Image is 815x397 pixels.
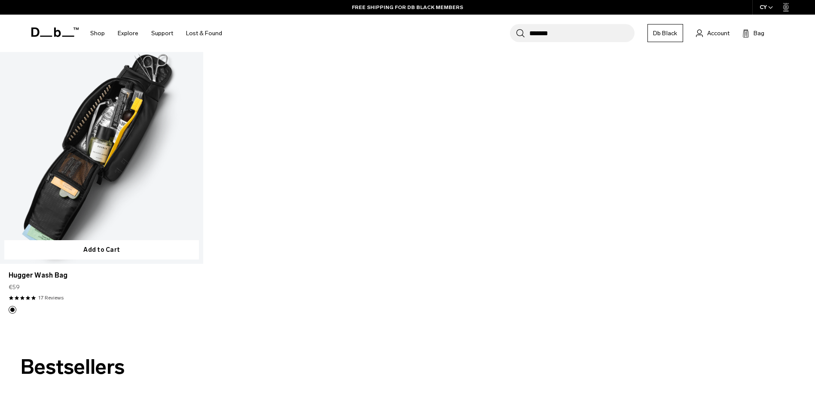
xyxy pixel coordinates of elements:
a: Shop [90,18,105,49]
a: FREE SHIPPING FOR DB BLACK MEMBERS [352,3,463,11]
a: Account [696,28,730,38]
button: Add to Cart [4,240,199,260]
span: €59 [9,283,20,292]
span: Account [707,29,730,38]
span: Bag [754,29,764,38]
a: Support [151,18,173,49]
a: Explore [118,18,138,49]
nav: Main Navigation [84,15,229,52]
a: Db Black [647,24,683,42]
a: Hugger Wash Bag [9,270,195,281]
a: 17 reviews [38,294,64,302]
button: Bag [742,28,764,38]
a: Lost & Found [186,18,222,49]
h2: Bestsellers [21,352,794,382]
button: Black Out [9,306,16,314]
